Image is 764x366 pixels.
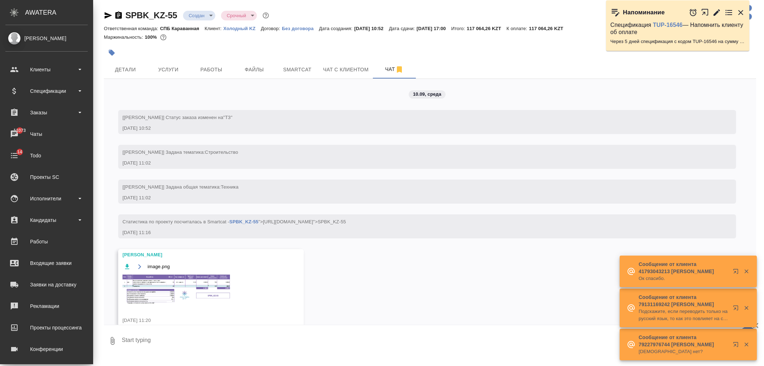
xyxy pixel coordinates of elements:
[5,322,88,333] div: Проекты процессинга
[194,65,229,74] span: Работы
[5,301,88,312] div: Рекламации
[319,26,354,31] p: Дата создания:
[5,34,88,42] div: [PERSON_NAME]
[183,11,215,20] div: Создан
[729,301,746,318] button: Открыть в новой вкладке
[223,115,232,120] span: "ТЗ"
[122,251,279,258] div: [PERSON_NAME]
[639,334,728,348] p: Сообщение от клиента 79227976744 [PERSON_NAME]
[729,264,746,281] button: Открыть в новой вкладке
[623,9,665,16] p: Напоминание
[739,341,754,348] button: Закрыть
[122,115,232,120] span: [[PERSON_NAME]] Статус заказа изменен на
[2,125,91,143] a: 11073Чаты
[377,65,412,74] span: Чат
[323,65,369,74] span: Чат с клиентом
[5,193,88,204] div: Исполнители
[2,297,91,315] a: Рекламации
[610,38,745,45] p: Через 5 дней спецификация с кодом TUP-16546 на сумму 100926.66 RUB будет просрочена
[125,10,177,20] a: SPBK_KZ-55
[122,125,711,132] div: [DATE] 10:52
[2,233,91,251] a: Работы
[712,8,721,17] button: Редактировать
[5,344,88,355] div: Конференции
[205,26,223,31] p: Клиент:
[417,26,451,31] p: [DATE] 17:00
[354,26,389,31] p: [DATE] 10:52
[261,11,270,20] button: Доп статусы указывают на важность/срочность заказа
[145,34,159,40] p: 100%
[413,91,441,98] p: 10.09, среда
[5,172,88,182] div: Проекты SC
[5,86,88,96] div: Спецификации
[282,26,319,31] p: Без договора
[2,340,91,358] a: Конференции
[108,65,143,74] span: Детали
[2,254,91,272] a: Входящие заявки
[104,26,160,31] p: Ответственная команда:
[151,65,186,74] span: Услуги
[25,5,93,20] div: AWATERA
[122,262,131,271] button: Download
[122,219,346,224] span: Cтатистика по проекту посчиталась в Smartcat - ">[URL][DOMAIN_NAME]">SPBK_KZ-55
[160,26,205,31] p: СПБ Караванная
[689,8,697,17] button: Отложить
[224,25,261,31] a: Холодный KZ
[122,275,230,304] img: image.png
[135,262,144,271] button: Open
[467,26,506,31] p: 117 064,26 KZT
[122,194,711,201] div: [DATE] 11:02
[2,276,91,294] a: Заявки на доставку
[122,149,238,155] span: [[PERSON_NAME]] Задана тематика:
[5,258,88,268] div: Входящие заявки
[653,22,683,28] a: TUP-16546
[114,11,123,20] button: Скопировать ссылку
[639,275,728,282] p: Ок спасибо.
[122,229,711,236] div: [DATE] 11:16
[5,236,88,247] div: Работы
[104,45,120,61] button: Добавить тэг
[13,148,27,156] span: 14
[729,337,746,355] button: Открыть в новой вкладке
[5,129,88,139] div: Чаты
[2,147,91,165] a: 14Todo
[739,268,754,275] button: Закрыть
[725,8,733,17] button: Перейти в todo
[610,22,745,36] p: Спецификация — Напомнить клиенту об оплате
[639,261,728,275] p: Сообщение от клиента 41793043213 [PERSON_NAME]
[229,219,258,224] a: SPBK_KZ-55
[389,26,417,31] p: Дата сдачи:
[529,26,569,31] p: 117 064,26 KZT
[506,26,529,31] p: К оплате:
[451,26,467,31] p: Итого:
[221,11,257,20] div: Создан
[701,5,709,20] button: Открыть в новой вкладке
[122,184,239,190] span: [[PERSON_NAME]] Задана общая тематика:
[225,13,248,19] button: Срочный
[5,150,88,161] div: Todo
[639,294,728,308] p: Сообщение от клиента 79131169242 [PERSON_NAME]
[261,26,282,31] p: Договор:
[104,34,145,40] p: Маржинальность:
[736,8,745,17] button: Закрыть
[2,168,91,186] a: Проекты SC
[282,25,319,31] a: Без договора
[224,26,261,31] p: Холодный KZ
[5,215,88,225] div: Кандидаты
[5,64,88,75] div: Клиенты
[221,184,239,190] span: Техника
[2,319,91,337] a: Проекты процессинга
[280,65,314,74] span: Smartcat
[5,279,88,290] div: Заявки на доставку
[639,308,728,322] p: Подскажите, если переводить только на русский язык, то как это повлияет на стоимость?
[9,127,30,134] span: 11073
[639,348,728,355] p: [DEMOGRAPHIC_DATA] нет?
[104,11,112,20] button: Скопировать ссылку для ЯМессенджера
[5,107,88,118] div: Заказы
[187,13,207,19] button: Создан
[148,263,170,270] span: image.png
[122,317,279,324] div: [DATE] 11:20
[237,65,272,74] span: Файлы
[739,305,754,311] button: Закрыть
[205,149,238,155] span: Строительство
